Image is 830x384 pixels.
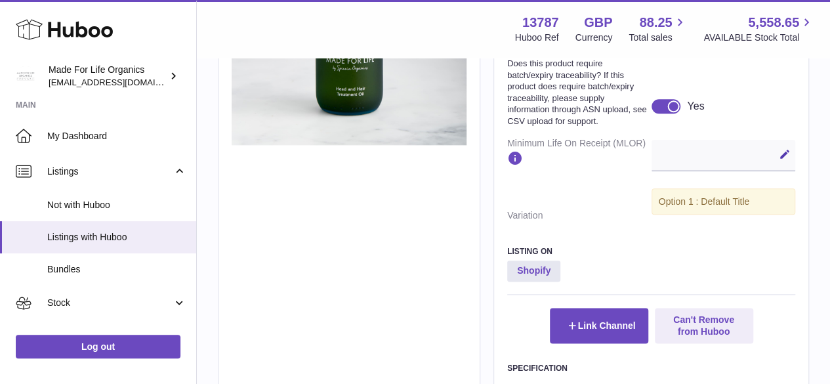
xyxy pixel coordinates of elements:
[515,32,559,44] div: Huboo Ref
[575,32,613,44] div: Currency
[550,308,648,343] button: Link Channel
[507,40,652,132] dt: Is Batched
[16,335,180,358] a: Log out
[687,99,704,114] div: Yes
[639,14,672,32] span: 88.25
[584,14,612,32] strong: GBP
[47,263,186,276] span: Bundles
[655,308,753,343] button: Can't Remove from Huboo
[47,199,186,211] span: Not with Huboo
[748,14,799,32] span: 5,558.65
[49,77,193,87] span: [EMAIL_ADDRESS][DOMAIN_NAME]
[49,64,167,89] div: Made For Life Organics
[47,297,173,309] span: Stock
[507,204,652,227] dt: Variation
[507,246,795,257] h3: Listing On
[47,231,186,244] span: Listings with Huboo
[522,14,559,32] strong: 13787
[629,32,687,44] span: Total sales
[703,14,814,44] a: 5,558.65 AVAILABLE Stock Total
[47,130,186,142] span: My Dashboard
[652,188,796,215] div: Option 1 : Default Title
[629,14,687,44] a: 88.25 Total sales
[507,261,560,282] strong: Shopify
[507,132,652,176] dt: Minimum Life On Receipt (MLOR)
[507,363,795,373] h3: Specification
[703,32,814,44] span: AVAILABLE Stock Total
[507,58,648,127] strong: Does this product require batch/expiry traceability? If this product does require batch/expiry tr...
[16,66,35,86] img: internalAdmin-13787@internal.huboo.com
[47,165,173,178] span: Listings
